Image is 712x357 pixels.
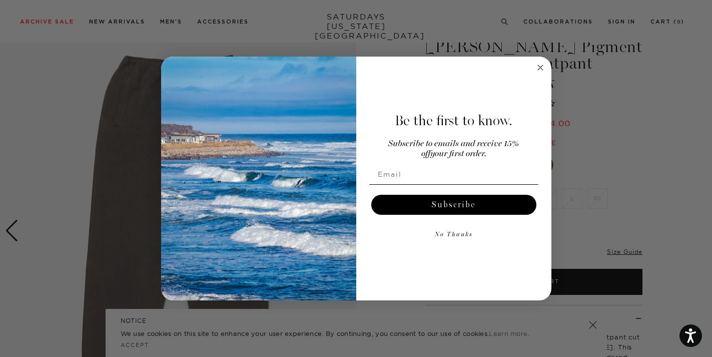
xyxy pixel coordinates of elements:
[369,164,538,184] input: Email
[369,225,538,245] button: No Thanks
[395,112,512,129] span: Be the first to know.
[161,57,356,301] img: 125c788d-000d-4f3e-b05a-1b92b2a23ec9.jpeg
[371,195,536,215] button: Subscribe
[534,62,546,74] button: Close dialog
[430,150,486,158] span: your first order.
[421,150,430,158] span: off
[369,184,538,185] img: underline
[388,140,519,148] span: Subscribe to emails and receive 15%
